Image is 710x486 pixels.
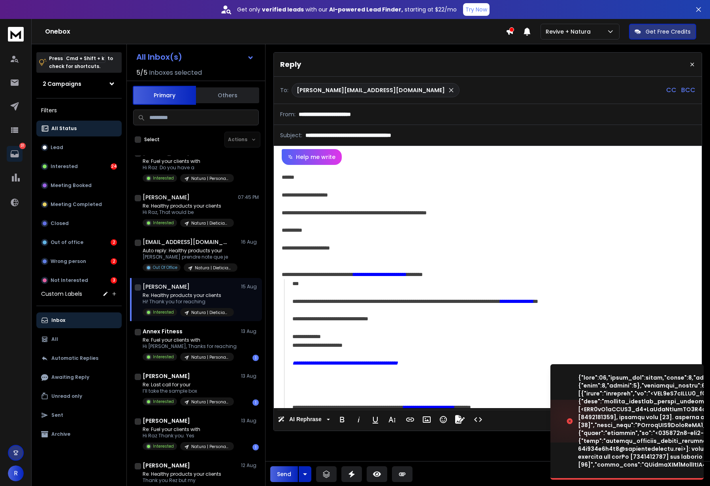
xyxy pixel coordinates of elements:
p: Re: Fuel your clients with [143,158,234,165]
h1: [PERSON_NAME] [143,372,190,380]
div: 2 [111,239,117,246]
a: 31 [7,146,23,162]
button: Code View [471,412,486,427]
p: Try Now [465,6,487,13]
p: Thank you Rez but my [143,477,237,484]
button: Inbox [36,312,122,328]
p: Natura | Personal Trainers | [GEOGRAPHIC_DATA] [191,444,229,450]
p: Natura | Dieticians | [GEOGRAPHIC_DATA] [191,310,229,316]
p: 31 [19,143,26,149]
button: R [8,465,24,481]
strong: verified leads [262,6,304,13]
button: Others [196,87,259,104]
p: All [51,336,58,342]
p: [PERSON_NAME] prendre note que je [143,254,237,260]
strong: AI-powered Lead Finder, [329,6,403,13]
p: I’ll take the sample box [143,388,234,394]
label: Select [144,136,160,143]
h1: [PERSON_NAME] [143,193,190,201]
p: Re: Fuel your clients with [143,426,234,433]
h1: Annex Fitness [143,327,183,335]
button: Not Interested3 [36,272,122,288]
p: Revive + Natura [546,28,594,36]
p: 13 Aug [241,418,259,424]
p: Hi Raz Do you have a [143,165,234,171]
div: 1 [252,399,259,406]
span: AI Rephrase [288,416,323,423]
div: 1 [252,355,259,361]
p: CC [666,85,676,95]
button: Out of office2 [36,234,122,250]
p: Out Of Office [153,265,177,270]
p: 12 Aug [241,462,259,469]
p: Closed [51,220,69,227]
span: Cmd + Shift + k [65,54,105,63]
button: Signature [452,412,467,427]
p: Awaiting Reply [51,374,89,380]
button: Italic (⌘I) [351,412,366,427]
p: Natura | Dieticians | [GEOGRAPHIC_DATA] [191,220,229,226]
p: Out of office [51,239,83,246]
button: Closed [36,216,122,231]
p: Re: Last call for your [143,382,234,388]
h1: [EMAIL_ADDRESS][DOMAIN_NAME] [143,238,230,246]
button: Get Free Credits [629,24,696,40]
h3: Filters [36,105,122,116]
p: Natura | Personal Trainers | [GEOGRAPHIC_DATA] [191,399,229,405]
button: Archive [36,426,122,442]
p: Interested [153,220,174,226]
h1: [PERSON_NAME] [143,461,190,469]
button: All Inbox(s) [130,49,260,65]
p: Interested [153,175,174,181]
h3: Custom Labels [41,290,82,298]
div: 3 [111,277,117,284]
p: To: [280,86,288,94]
button: Lead [36,140,122,155]
img: image [550,400,629,443]
p: Re: Healthy products your clients [143,292,234,299]
p: Interested [51,163,78,170]
p: Meeting Completed [51,201,102,208]
p: Interested [153,399,174,405]
p: BCC [681,85,695,95]
p: Interested [153,443,174,449]
button: Bold (⌘B) [335,412,350,427]
h1: 2 Campaigns [43,80,81,88]
p: Hi! Thank you for reaching [143,299,234,305]
p: Auto reply: Healthy products your [143,248,237,254]
p: Hi Raz, That would be [143,209,234,216]
p: Re: Healthy products your clients [143,471,237,477]
span: 5 / 5 [136,68,147,78]
button: AI Rephrase [276,412,331,427]
button: Unread only [36,388,122,404]
button: Interested24 [36,159,122,174]
button: 2 Campaigns [36,76,122,92]
p: Hi [PERSON_NAME], Thanks for reaching [143,343,237,350]
p: Automatic Replies [51,355,98,361]
h1: [PERSON_NAME] [143,283,190,291]
p: Wrong person [51,258,86,265]
button: Underline (⌘U) [368,412,383,427]
p: Press to check for shortcuts. [49,55,113,70]
div: 1 [252,444,259,450]
p: Meeting Booked [51,182,92,189]
button: Insert Link (⌘K) [403,412,418,427]
button: Sent [36,407,122,423]
h3: Inboxes selected [149,68,202,78]
button: Insert Image (⌘P) [419,412,434,427]
p: 16 Aug [241,239,259,245]
p: All Status [51,125,77,132]
p: Natura | Dieticians | [GEOGRAPHIC_DATA] [195,265,233,271]
p: [PERSON_NAME][EMAIL_ADDRESS][DOMAIN_NAME] [297,86,445,94]
p: Get Free Credits [646,28,691,36]
p: Not Interested [51,277,88,284]
button: Send [270,466,298,482]
p: 07:45 PM [238,194,259,200]
button: Try Now [463,3,490,16]
button: Emoticons [436,412,451,427]
button: Awaiting Reply [36,369,122,385]
div: 2 [111,258,117,265]
h1: [PERSON_NAME] [143,417,190,425]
